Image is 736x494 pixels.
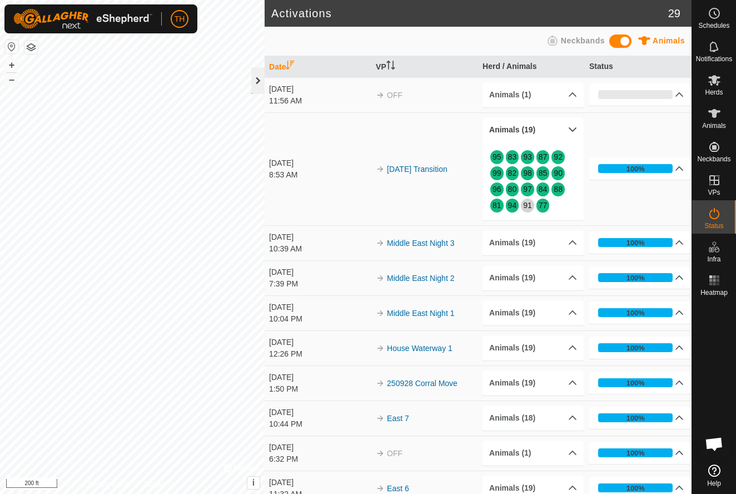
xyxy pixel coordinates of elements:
a: 93 [523,152,532,161]
th: Status [585,56,692,78]
div: 100% [626,238,645,248]
div: [DATE] [269,231,370,243]
div: 12:26 PM [269,348,370,360]
span: 29 [668,5,680,22]
span: TH [175,13,185,25]
span: Help [707,480,721,487]
p-accordion-header: 100% [589,407,690,429]
p-accordion-header: Animals (19) [483,370,584,396]
div: 100% [626,448,645,458]
span: Infra [707,256,720,263]
div: 100% [626,413,645,423]
a: 85 [539,169,548,177]
span: Notifications [696,56,732,62]
div: [DATE] [269,266,370,278]
span: VPs [708,189,720,196]
div: 0% [598,90,673,99]
div: [DATE] [269,477,370,488]
p-accordion-header: 100% [589,337,690,359]
p-sorticon: Activate to sort [386,62,395,71]
a: 84 [539,185,548,194]
p-accordion-header: Animals (19) [483,300,584,325]
span: OFF [387,449,402,458]
button: + [5,58,18,72]
div: [DATE] [269,337,370,348]
img: arrow [376,484,385,493]
th: Herd / Animals [478,56,585,78]
p-accordion-header: Animals (18) [483,406,584,431]
div: 100% [626,378,645,388]
a: Middle East Night 3 [387,239,454,248]
span: Neckbands [561,36,605,45]
div: Open chat [698,427,731,461]
div: [DATE] [269,302,370,313]
div: 100% [598,413,673,422]
a: Help [692,460,736,491]
p-accordion-header: Animals (19) [483,230,584,255]
span: i [252,478,255,487]
a: 88 [554,185,563,194]
p-accordion-header: 100% [589,231,690,254]
a: 99 [493,169,501,177]
div: [DATE] [269,83,370,95]
div: 100% [598,164,673,173]
img: arrow [376,274,385,283]
div: 10:04 PM [269,313,370,325]
a: Middle East Night 1 [387,309,454,318]
div: 1:50 PM [269,383,370,395]
th: Date [265,56,371,78]
img: arrow [376,414,385,423]
h2: Activations [271,7,668,20]
span: Animals [702,122,726,129]
p-accordion-header: Animals (1) [483,441,584,466]
p-accordion-header: 100% [589,442,690,464]
a: Contact Us [143,480,176,490]
p-accordion-header: 100% [589,302,690,324]
button: – [5,73,18,86]
div: 100% [626,343,645,353]
img: arrow [376,165,385,174]
a: 250928 Corral Move [387,379,457,388]
img: arrow [376,91,385,100]
div: 100% [598,448,673,457]
img: Gallagher Logo [13,9,152,29]
p-accordion-header: 100% [589,266,690,289]
p-accordion-header: 100% [589,157,690,180]
p-accordion-header: 100% [589,372,690,394]
button: i [247,477,260,489]
div: 100% [626,483,645,493]
span: Schedules [698,22,729,29]
div: 100% [626,308,645,318]
img: arrow [376,379,385,388]
div: 7:39 PM [269,278,370,290]
div: 100% [626,164,645,174]
a: 82 [508,169,517,177]
div: 100% [598,378,673,387]
span: Neckbands [697,156,730,162]
span: Heatmap [700,289,728,296]
p-accordion-header: 0% [589,83,690,106]
a: 95 [493,152,501,161]
a: 77 [539,201,548,210]
p-accordion-header: Animals (19) [483,335,584,360]
button: Map Layers [24,41,38,54]
div: 11:56 AM [269,95,370,107]
button: Reset Map [5,40,18,53]
a: East 6 [387,484,409,493]
div: [DATE] [269,407,370,418]
span: OFF [387,91,402,100]
img: arrow [376,309,385,318]
span: Animals [653,36,685,45]
span: Herds [705,89,723,96]
a: 96 [493,185,501,194]
img: arrow [376,344,385,353]
img: arrow [376,449,385,458]
div: [DATE] [269,372,370,383]
a: 98 [523,169,532,177]
div: 8:53 AM [269,169,370,181]
a: House Waterway 1 [387,344,452,353]
a: 87 [539,152,548,161]
div: 100% [598,273,673,282]
div: 100% [598,343,673,352]
img: arrow [376,239,385,248]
